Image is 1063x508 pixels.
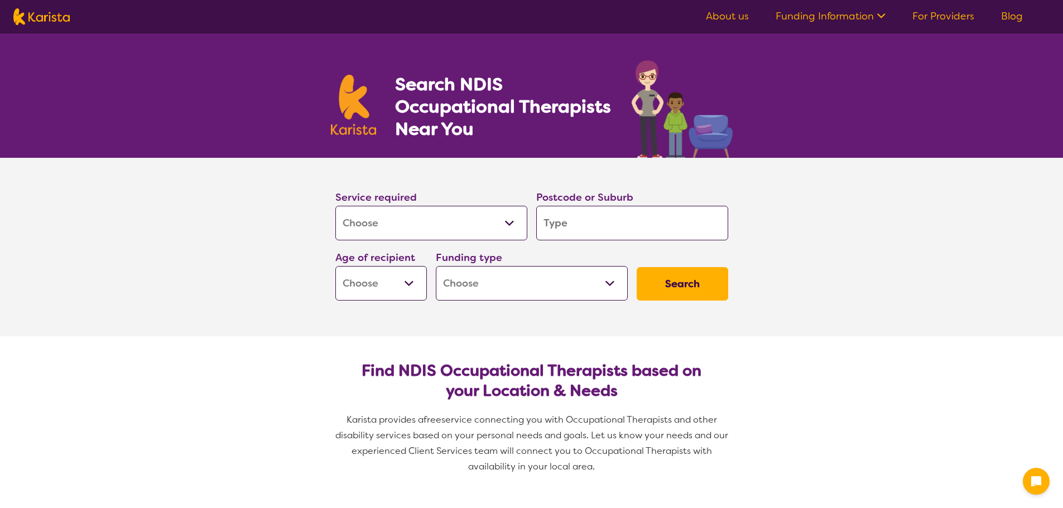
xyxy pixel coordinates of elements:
[536,206,728,240] input: Type
[637,267,728,301] button: Search
[536,191,633,204] label: Postcode or Suburb
[347,414,424,425] span: Karista provides a
[335,251,415,264] label: Age of recipient
[335,414,730,472] span: service connecting you with Occupational Therapists and other disability services based on your p...
[436,251,502,264] label: Funding type
[1001,9,1023,23] a: Blog
[706,9,749,23] a: About us
[344,361,719,401] h2: Find NDIS Occupational Therapists based on your Location & Needs
[335,191,417,204] label: Service required
[331,75,377,135] img: Karista logo
[776,9,886,23] a: Funding Information
[632,60,733,158] img: occupational-therapy
[395,73,612,140] h1: Search NDIS Occupational Therapists Near You
[13,8,70,25] img: Karista logo
[912,9,974,23] a: For Providers
[424,414,441,425] span: free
